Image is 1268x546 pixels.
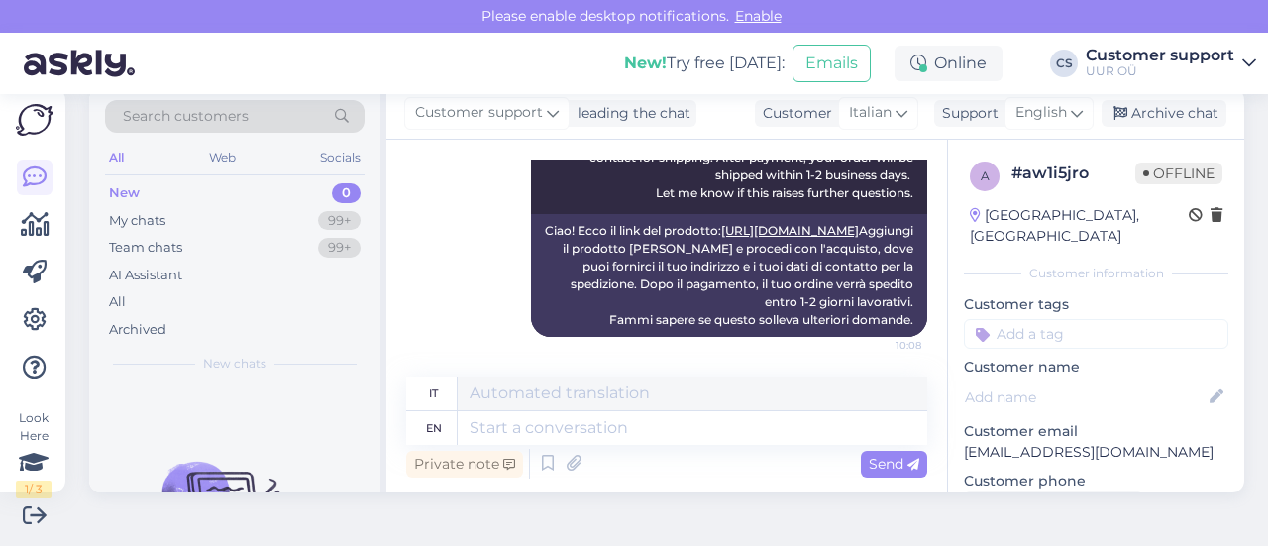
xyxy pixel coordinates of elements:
span: 10:08 [847,338,921,353]
div: AI Assistant [109,266,182,285]
span: New chats [203,355,266,373]
div: Customer support [1086,48,1234,63]
div: it [429,377,438,410]
div: Socials [316,145,365,170]
div: My chats [109,211,165,231]
div: Customer [755,103,832,124]
span: Italian [849,102,892,124]
div: Look Here [16,409,52,498]
div: Archive chat [1102,100,1226,127]
p: Customer email [964,421,1228,442]
div: New [109,183,140,203]
img: Askly Logo [16,104,53,136]
div: All [109,292,126,312]
input: Add name [965,386,1206,408]
div: All [105,145,128,170]
p: Customer name [964,357,1228,378]
div: Private note [406,451,523,478]
div: Request phone number [964,491,1143,518]
div: Ciao! Ecco il link del prodotto: Aggiungi il prodotto [PERSON_NAME] e procedi con l'acquisto, dov... [531,214,927,337]
div: [GEOGRAPHIC_DATA], [GEOGRAPHIC_DATA] [970,205,1189,247]
span: English [1015,102,1067,124]
button: Emails [792,45,871,82]
div: leading the chat [570,103,690,124]
a: Customer supportUUR OÜ [1086,48,1256,79]
p: [EMAIL_ADDRESS][DOMAIN_NAME] [964,442,1228,463]
div: 99+ [318,211,361,231]
div: 1 / 3 [16,481,52,498]
div: Support [934,103,999,124]
input: Add a tag [964,319,1228,349]
span: Search customers [123,106,249,127]
div: en [426,411,442,445]
a: [URL][DOMAIN_NAME] [721,223,859,238]
div: # aw1i5jro [1011,162,1135,185]
div: Team chats [109,238,182,258]
span: Customer support [415,102,543,124]
b: New! [624,54,667,72]
span: Enable [729,7,788,25]
div: 0 [332,183,361,203]
p: Customer phone [964,471,1228,491]
p: Customer tags [964,294,1228,315]
div: Web [205,145,240,170]
span: Offline [1135,163,1222,184]
div: Try free [DATE]: [624,52,785,75]
div: Online [895,46,1003,81]
span: a [981,168,990,183]
div: Archived [109,320,166,340]
div: CS [1050,50,1078,77]
span: Send [869,455,919,473]
div: 99+ [318,238,361,258]
div: Customer information [964,265,1228,282]
div: UUR OÜ [1086,63,1234,79]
